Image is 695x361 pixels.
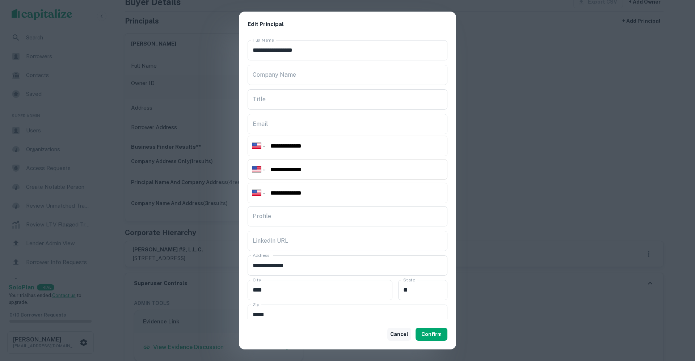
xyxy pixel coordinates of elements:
[387,328,411,341] button: Cancel
[253,301,259,307] label: Zip
[403,277,415,283] label: State
[239,12,456,37] h2: Edit Principal
[253,277,261,283] label: City
[253,37,274,43] label: Full Name
[253,252,269,258] label: Address
[659,303,695,338] iframe: Chat Widget
[416,328,447,341] button: Confirm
